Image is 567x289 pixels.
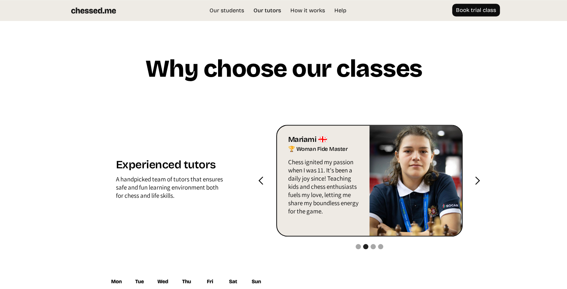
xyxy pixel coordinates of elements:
[206,7,248,14] a: Our students
[250,7,285,14] a: Our tutors
[463,125,492,236] div: next slide
[363,244,368,249] div: Show slide 2 of 4
[452,4,500,16] a: Book trial class
[331,7,350,14] a: Help
[276,125,463,236] div: 2 of 4
[371,244,376,249] div: Show slide 3 of 4
[378,244,383,249] div: Show slide 4 of 4
[145,56,422,88] h1: Why choose our classes
[288,135,360,144] div: Mariami 🇬🇪
[246,125,276,236] div: previous slide
[116,175,223,203] div: A handpicked team of tutors that ensures safe and fun learning environment both for chess and lif...
[287,7,329,14] a: How it works
[288,144,360,154] div: 🏆 Woman Fide Master
[288,158,360,219] p: Chess ignited my passion when I was 11. It's been a daily joy since! Teaching kids and chess enth...
[356,244,361,249] div: Show slide 1 of 4
[276,125,463,236] div: carousel
[116,158,223,175] h1: Experienced tutors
